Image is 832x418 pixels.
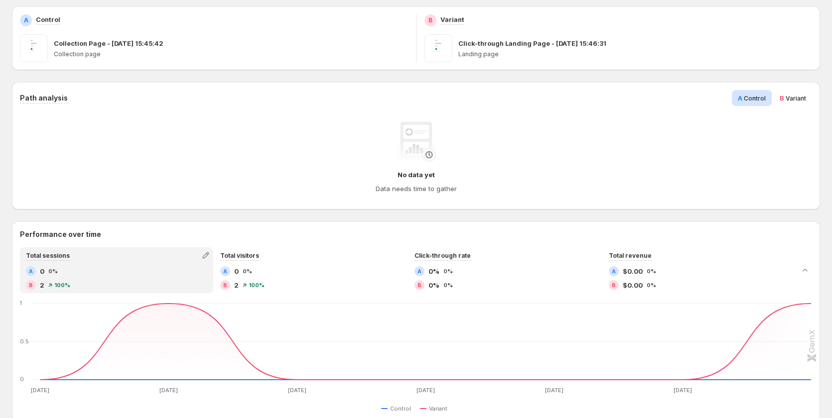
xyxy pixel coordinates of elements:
[234,280,239,290] span: 2
[416,387,435,394] text: [DATE]
[29,282,33,288] h2: B
[647,282,656,288] span: 0%
[786,95,806,102] span: Variant
[398,170,435,180] h4: No data yet
[428,280,439,290] span: 0%
[417,282,421,288] h2: B
[20,229,812,239] h2: Performance over time
[647,268,656,274] span: 0%
[159,387,178,394] text: [DATE]
[31,387,49,394] text: [DATE]
[36,14,60,24] p: Control
[24,16,28,24] h2: A
[420,403,451,415] button: Variant
[20,93,68,103] h3: Path analysis
[54,282,70,288] span: 100%
[415,252,471,259] span: Click-through rate
[234,266,239,276] span: 0
[220,252,259,259] span: Total visitors
[20,338,29,345] text: 0.5
[54,50,408,58] p: Collection page
[744,95,766,102] span: Control
[376,184,457,194] h4: Data needs time to gather
[545,387,563,394] text: [DATE]
[612,282,616,288] h2: B
[223,268,227,274] h2: A
[780,94,784,102] span: B
[417,268,421,274] h2: A
[249,282,265,288] span: 100%
[609,252,652,259] span: Total revenue
[54,38,163,48] p: Collection Page - [DATE] 15:45:42
[381,403,415,415] button: Control
[396,122,436,162] img: No data yet
[443,268,453,274] span: 0%
[440,14,464,24] p: Variant
[20,34,48,62] img: Collection Page - Aug 28, 15:45:42
[429,405,447,413] span: Variant
[428,16,432,24] h2: B
[443,282,453,288] span: 0%
[48,268,58,274] span: 0%
[798,263,812,277] button: Collapse chart
[29,268,33,274] h2: A
[40,266,44,276] span: 0
[40,280,44,290] span: 2
[623,266,643,276] span: $0.00
[738,94,742,102] span: A
[20,300,22,307] text: 1
[223,282,227,288] h2: B
[243,268,252,274] span: 0%
[458,38,606,48] p: Click-through Landing Page - [DATE] 15:46:31
[424,34,452,62] img: Click-through Landing Page - Aug 28, 15:46:31
[623,280,643,290] span: $0.00
[26,252,70,259] span: Total sessions
[390,405,411,413] span: Control
[20,376,24,383] text: 0
[458,50,813,58] p: Landing page
[674,387,692,394] text: [DATE]
[612,268,616,274] h2: A
[428,266,439,276] span: 0%
[288,387,306,394] text: [DATE]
